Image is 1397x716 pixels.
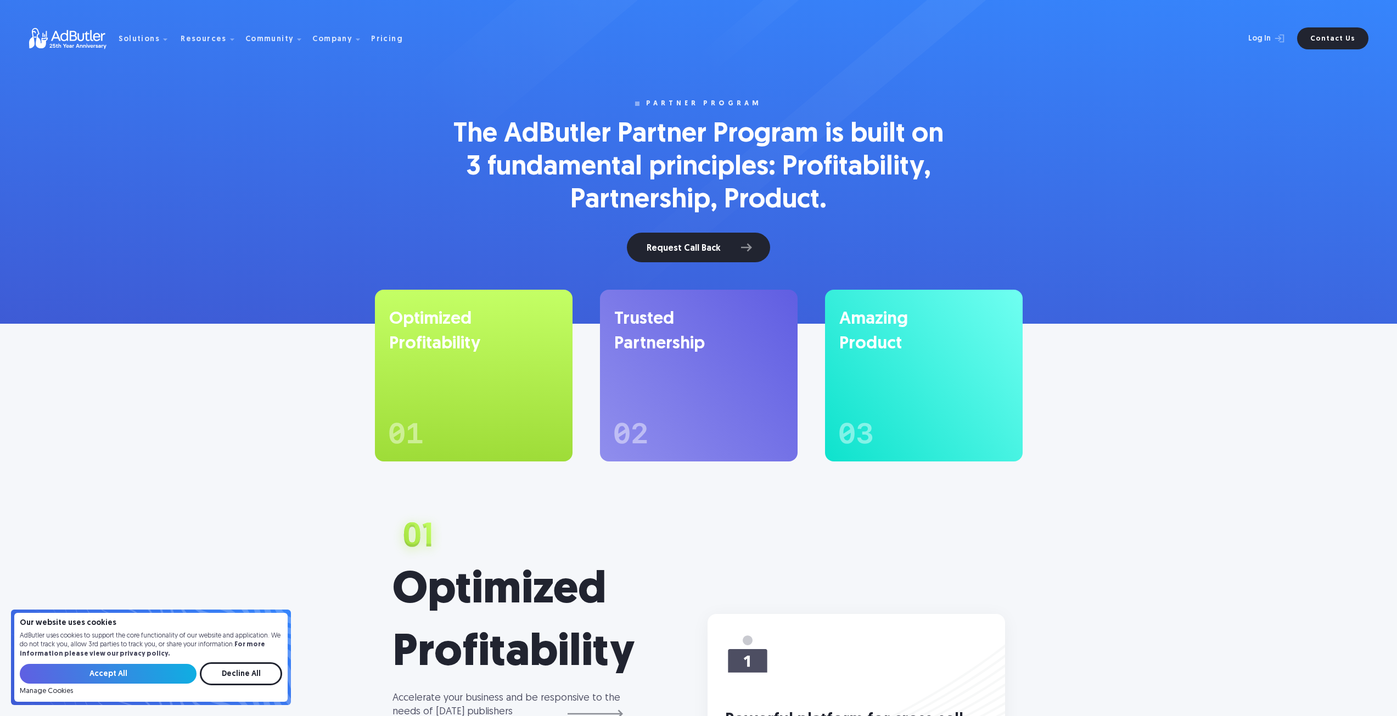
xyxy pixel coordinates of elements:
a: Contact Us [1297,27,1368,49]
div: Pricing [371,36,403,43]
h1: The AdButler Partner Program is built on 3 fundamental principles: Profitability, Partnership, Pr... [452,119,946,217]
div: Amazing Product [839,307,1008,357]
a: Manage Cookies [20,687,73,695]
div: Solutions [119,36,160,43]
a: Request Call Back [627,233,770,262]
div: Company [312,36,352,43]
div: Company [312,21,369,56]
p: AdButler uses cookies to support the core functionality of our website and application. We do not... [20,632,282,659]
div: Trusted Partnership [614,307,783,357]
input: Decline All [200,662,282,685]
form: Email Form [20,662,282,695]
h2: Optimized Profitability [392,560,626,686]
div: Resources [181,21,243,56]
div: Solutions [119,21,177,56]
h4: Our website uses cookies [20,619,282,627]
div: Optimized Profitability [389,307,558,357]
a: Pricing [371,33,412,43]
div: Partner Program [646,100,762,108]
div: Resources [181,36,227,43]
div: Community [245,21,311,56]
a: Log In [1219,27,1291,49]
input: Accept All [20,664,197,684]
div: Community [245,36,294,43]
